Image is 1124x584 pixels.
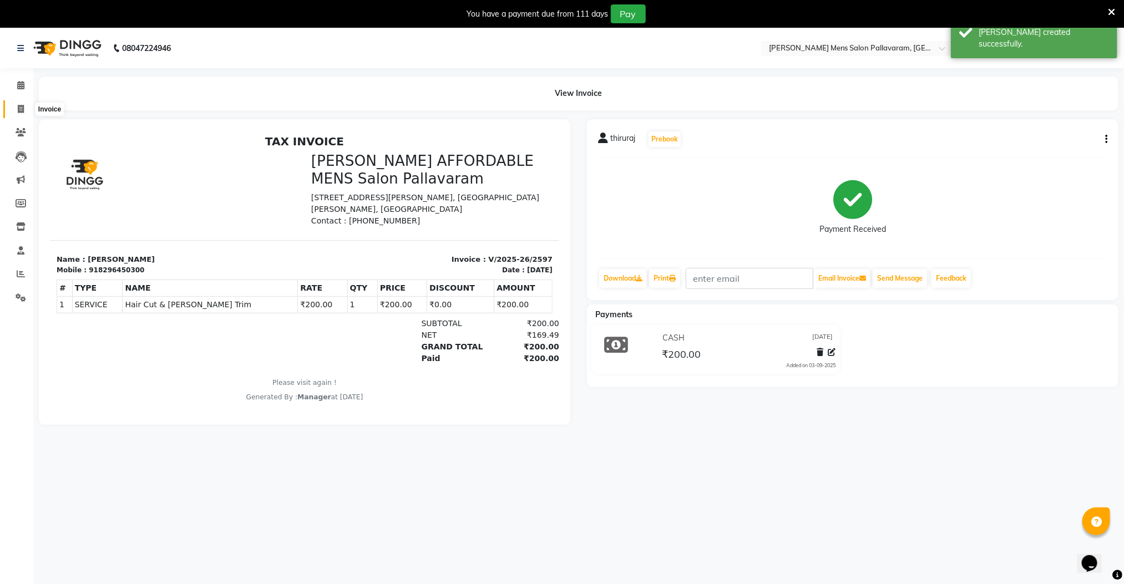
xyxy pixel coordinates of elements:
[122,33,171,64] b: 08047224946
[7,166,23,182] td: 1
[327,166,377,182] td: ₹200.00
[649,269,680,288] a: Print
[365,199,437,211] div: NET
[39,135,94,145] div: 918296450300
[437,199,509,211] div: ₹169.49
[7,124,248,135] p: Name : [PERSON_NAME]
[444,149,503,166] th: AMOUNT
[22,149,73,166] th: TYPE
[377,149,444,166] th: DISCOUNT
[819,224,886,236] div: Payment Received
[663,332,685,344] span: CASH
[248,166,297,182] td: ₹200.00
[437,211,509,222] div: ₹200.00
[365,211,437,222] div: GRAND TOTAL
[7,135,37,145] div: Mobile :
[39,77,1118,110] div: View Invoice
[931,269,971,288] a: Feedback
[365,222,437,234] div: Paid
[7,262,503,272] div: Generated By : at [DATE]
[467,8,609,20] div: You have a payment due from 111 days
[649,131,681,147] button: Prebook
[595,309,632,319] span: Payments
[261,62,503,85] p: [STREET_ADDRESS][PERSON_NAME], [GEOGRAPHIC_DATA][PERSON_NAME], [GEOGRAPHIC_DATA]
[261,124,503,135] p: Invoice : V/2025-26/2597
[22,166,73,182] td: SERVICE
[786,362,836,369] div: Added on 03-09-2025
[247,263,281,271] span: Manager
[7,247,503,257] p: Please visit again !
[599,269,647,288] a: Download
[261,85,503,97] p: Contact : [PHONE_NUMBER]
[36,103,64,116] div: Invoice
[297,149,327,166] th: QTY
[1077,540,1113,573] iframe: chat widget
[873,269,927,288] button: Send Message
[437,187,509,199] div: ₹200.00
[979,27,1109,50] div: Bill created successfully.
[377,166,444,182] td: ₹0.00
[477,135,503,145] div: [DATE]
[444,166,503,182] td: ₹200.00
[297,166,327,182] td: 1
[452,135,475,145] div: Date :
[365,187,437,199] div: SUBTOTAL
[73,149,248,166] th: NAME
[28,33,104,64] img: logo
[327,149,377,166] th: PRICE
[812,332,833,344] span: [DATE]
[611,4,646,23] button: Pay
[75,169,245,180] span: Hair Cut & [PERSON_NAME] Trim
[7,149,23,166] th: #
[662,348,701,363] span: ₹200.00
[686,268,813,289] input: enter email
[248,149,297,166] th: RATE
[261,22,503,57] h3: [PERSON_NAME] AFFORDABLE MENS Salon Pallavaram
[610,133,635,148] span: thiruraj
[437,222,509,234] div: ₹200.00
[7,4,503,18] h2: TAX INVOICE
[814,269,870,288] button: Email Invoice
